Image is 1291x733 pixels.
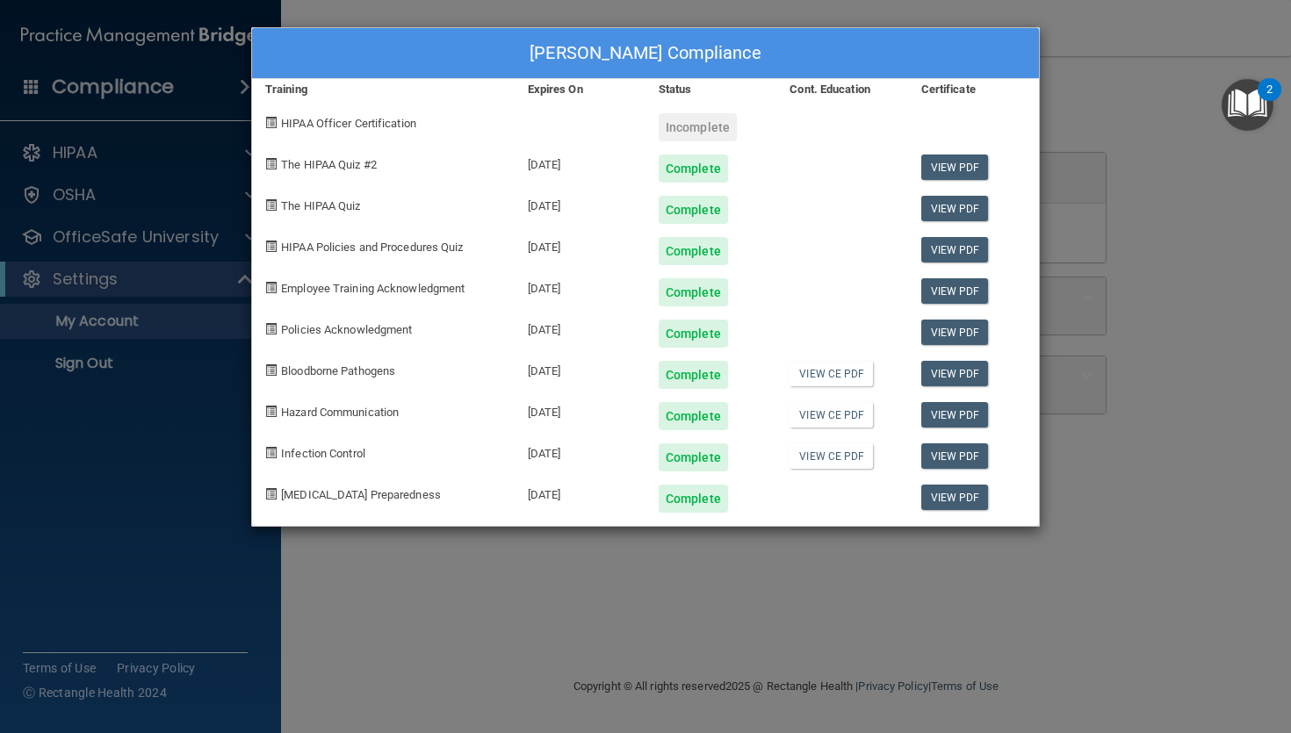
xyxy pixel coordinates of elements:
[515,183,645,224] div: [DATE]
[659,155,728,183] div: Complete
[281,158,377,171] span: The HIPAA Quiz #2
[921,237,989,262] a: View PDF
[659,320,728,348] div: Complete
[515,348,645,389] div: [DATE]
[921,443,989,469] a: View PDF
[515,306,645,348] div: [DATE]
[515,389,645,430] div: [DATE]
[515,224,645,265] div: [DATE]
[790,402,873,428] a: View CE PDF
[515,79,645,100] div: Expires On
[281,406,399,419] span: Hazard Communication
[659,196,728,224] div: Complete
[515,471,645,513] div: [DATE]
[659,113,737,141] div: Incomplete
[1222,79,1273,131] button: Open Resource Center, 2 new notifications
[252,79,515,100] div: Training
[921,196,989,221] a: View PDF
[659,278,728,306] div: Complete
[281,364,395,377] span: Bloodborne Pathogens
[921,155,989,180] a: View PDF
[659,237,728,265] div: Complete
[921,485,989,510] a: View PDF
[921,320,989,345] a: View PDF
[1266,90,1273,112] div: 2
[921,278,989,304] a: View PDF
[921,402,989,428] a: View PDF
[790,443,873,469] a: View CE PDF
[281,241,463,254] span: HIPAA Policies and Procedures Quiz
[659,402,728,430] div: Complete
[515,265,645,306] div: [DATE]
[281,447,365,460] span: Infection Control
[645,79,776,100] div: Status
[515,430,645,471] div: [DATE]
[790,361,873,386] a: View CE PDF
[281,199,360,212] span: The HIPAA Quiz
[921,361,989,386] a: View PDF
[659,361,728,389] div: Complete
[908,79,1039,100] div: Certificate
[281,117,416,130] span: HIPAA Officer Certification
[659,443,728,471] div: Complete
[281,488,441,501] span: [MEDICAL_DATA] Preparedness
[252,28,1039,79] div: [PERSON_NAME] Compliance
[776,79,907,100] div: Cont. Education
[281,282,465,295] span: Employee Training Acknowledgment
[515,141,645,183] div: [DATE]
[659,485,728,513] div: Complete
[281,323,412,336] span: Policies Acknowledgment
